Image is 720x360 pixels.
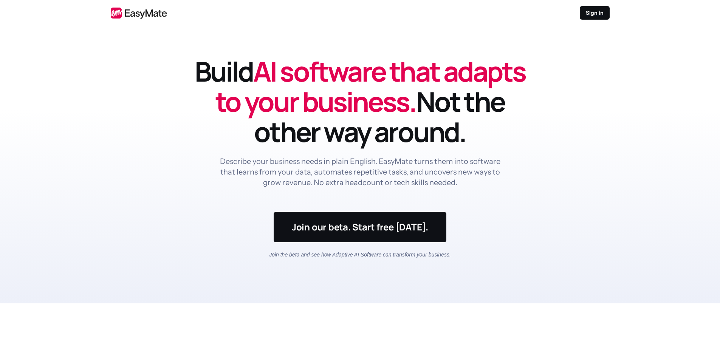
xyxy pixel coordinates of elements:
img: EasyMate logo [111,7,167,19]
p: Sign in [586,9,604,17]
p: Describe your business needs in plain English. EasyMate turns them into software that learns from... [218,156,502,188]
h1: Build Not the other way around. [194,56,526,147]
em: Join the beta and see how Adaptive AI Software can transform your business. [269,252,451,258]
a: Sign in [580,6,610,20]
span: AI software that adapts to your business. [215,53,525,120]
